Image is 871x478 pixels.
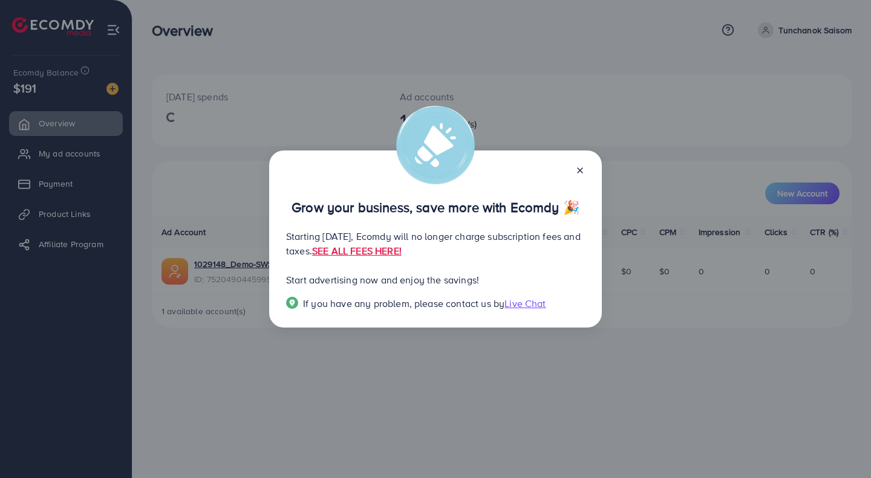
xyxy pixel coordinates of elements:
img: Popup guide [286,297,298,309]
p: Starting [DATE], Ecomdy will no longer charge subscription fees and taxes. [286,229,585,258]
p: Start advertising now and enjoy the savings! [286,273,585,287]
p: Grow your business, save more with Ecomdy 🎉 [286,200,585,215]
img: alert [396,106,475,184]
a: SEE ALL FEES HERE! [312,244,402,257]
span: Live Chat [504,297,546,310]
span: If you have any problem, please contact us by [303,297,504,310]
